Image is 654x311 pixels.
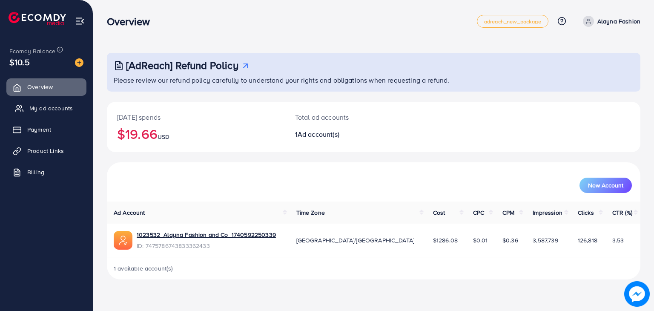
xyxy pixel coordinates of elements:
[502,236,518,245] span: $0.36
[298,130,339,139] span: Ad account(s)
[597,16,640,26] p: Alayna Fashion
[9,47,55,55] span: Ecomdy Balance
[107,15,157,28] h3: Overview
[114,75,635,85] p: Please review our refund policy carefully to understand your rights and obligations when requesti...
[9,56,30,68] span: $10.5
[114,231,132,250] img: ic-ads-acc.e4c84228.svg
[75,58,83,67] img: image
[578,236,597,245] span: 126,818
[27,125,51,134] span: Payment
[579,16,640,27] a: Alayna Fashion
[27,83,53,91] span: Overview
[6,164,86,181] a: Billing
[433,236,458,245] span: $1286.08
[588,182,623,188] span: New Account
[473,208,484,217] span: CPC
[27,168,44,176] span: Billing
[296,236,415,245] span: [GEOGRAPHIC_DATA]/[GEOGRAPHIC_DATA]
[624,281,650,307] img: image
[114,264,173,273] span: 1 available account(s)
[579,178,632,193] button: New Account
[158,132,169,141] span: USD
[477,15,548,28] a: adreach_new_package
[117,126,275,142] h2: $19.66
[484,19,541,24] span: adreach_new_package
[612,236,624,245] span: 3.53
[9,12,66,25] img: logo
[295,112,408,122] p: Total ad accounts
[137,242,276,250] span: ID: 7475786743833362433
[126,59,238,72] h3: [AdReach] Refund Policy
[295,130,408,138] h2: 1
[578,208,594,217] span: Clicks
[6,100,86,117] a: My ad accounts
[296,208,325,217] span: Time Zone
[29,104,73,112] span: My ad accounts
[6,142,86,159] a: Product Links
[533,236,558,245] span: 3,587,739
[612,208,632,217] span: CTR (%)
[6,121,86,138] a: Payment
[114,208,145,217] span: Ad Account
[27,147,64,155] span: Product Links
[502,208,514,217] span: CPM
[117,112,275,122] p: [DATE] spends
[75,16,85,26] img: menu
[533,208,562,217] span: Impression
[473,236,488,245] span: $0.01
[433,208,445,217] span: Cost
[137,230,276,239] a: 1023532_Alayna Fashion and Co_1740592250339
[6,78,86,95] a: Overview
